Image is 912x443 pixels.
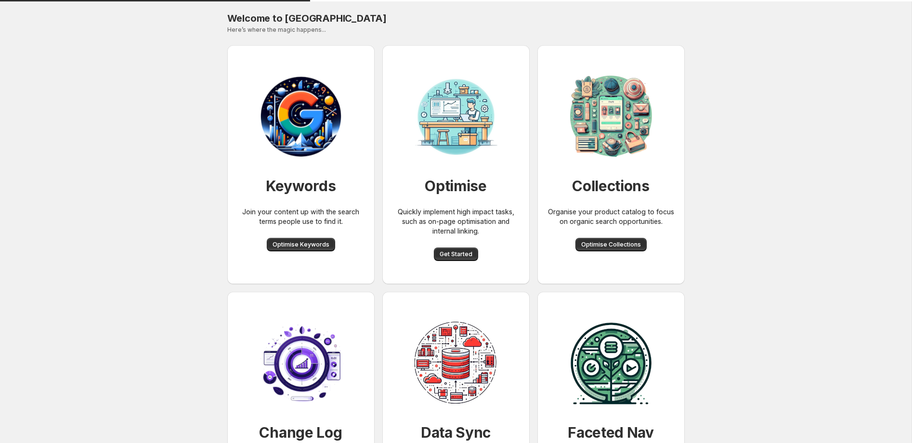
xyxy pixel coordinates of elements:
[568,423,654,442] h1: Faceted Nav
[421,423,491,442] h1: Data Sync
[273,241,329,248] span: Optimise Keywords
[259,423,342,442] h1: Change Log
[581,241,641,248] span: Optimise Collections
[434,248,478,261] button: Get Started
[408,68,504,165] img: Workbench for SEO
[253,68,349,165] img: Workbench for SEO
[266,176,336,195] h1: Keywords
[425,176,487,195] h1: Optimise
[227,13,387,24] span: Welcome to [GEOGRAPHIC_DATA]
[563,315,659,411] img: Facet management for SEO of collections
[227,26,685,34] p: Here’s where the magic happens...
[408,315,504,411] img: Data sycning from Shopify
[235,207,367,226] p: Join your content up with the search terms people use to find it.
[267,238,335,251] button: Optimise Keywords
[572,176,650,195] h1: Collections
[575,238,647,251] button: Optimise Collections
[390,207,522,236] p: Quickly implement high impact tasks, such as on-page optimisation and internal linking.
[253,315,349,411] img: Change log to view optimisations
[545,207,677,226] p: Organise your product catalog to focus on organic search opportunities.
[563,68,659,165] img: Collection organisation for SEO
[440,250,472,258] span: Get Started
